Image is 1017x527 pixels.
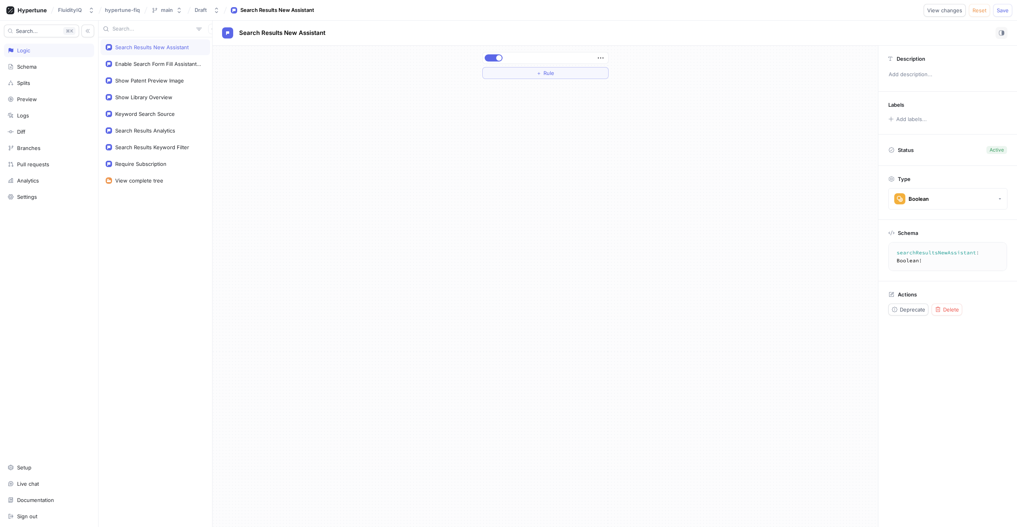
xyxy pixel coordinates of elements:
[17,80,30,86] div: Splits
[17,513,37,519] div: Sign out
[115,127,175,134] div: Search Results Analytics
[63,27,75,35] div: K
[17,129,25,135] div: Diff
[240,6,314,14] div: Search Results New Assistant
[973,8,986,13] span: Reset
[997,8,1009,13] span: Save
[543,71,554,75] span: Rule
[4,493,94,507] a: Documentation
[885,68,1010,81] p: Add description...
[900,307,925,312] span: Deprecate
[898,291,917,298] p: Actions
[17,47,30,54] div: Logic
[115,144,189,150] div: Search Results Keyword Filter
[17,481,39,487] div: Live chat
[148,4,186,17] button: main
[909,196,929,202] div: Boolean
[58,7,82,13] div: FluidityIQ
[17,145,41,151] div: Branches
[886,114,929,124] button: Add labels...
[898,176,911,182] p: Type
[55,4,98,17] button: FluidityIQ
[17,497,54,503] div: Documentation
[17,96,37,102] div: Preview
[115,177,163,184] div: View complete tree
[17,112,29,119] div: Logs
[105,7,140,13] span: hypertune-fiq
[17,161,49,167] div: Pull requests
[990,146,1004,154] div: Active
[4,25,79,37] button: Search...K
[115,77,184,84] div: Show Patent Preview Image
[17,464,31,471] div: Setup
[993,4,1012,17] button: Save
[115,111,175,117] div: Keyword Search Source
[888,304,928,315] button: Deprecate
[536,71,541,75] span: ＋
[927,8,962,13] span: View changes
[239,30,325,36] span: Search Results New Assistant
[115,61,202,67] div: Enable Search Form Fill Assistant UI
[17,177,39,184] div: Analytics
[943,307,959,312] span: Delete
[482,67,609,79] button: ＋Rule
[969,4,990,17] button: Reset
[898,230,918,236] p: Schema
[16,29,38,33] span: Search...
[888,188,1007,210] button: Boolean
[897,56,925,62] p: Description
[932,304,962,315] button: Delete
[17,194,37,200] div: Settings
[892,246,1010,267] textarea: searchResultsNewAssistant: Boolean!
[195,7,207,13] div: Draft
[17,63,37,70] div: Schema
[898,144,914,156] p: Status
[115,94,172,100] div: Show Library Overview
[888,102,904,108] p: Labels
[115,44,189,50] div: Search Results New Assistant
[191,4,223,17] button: Draft
[115,161,166,167] div: Require Subscription
[112,25,193,33] input: Search...
[161,7,173,13] div: main
[924,4,966,17] button: View changes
